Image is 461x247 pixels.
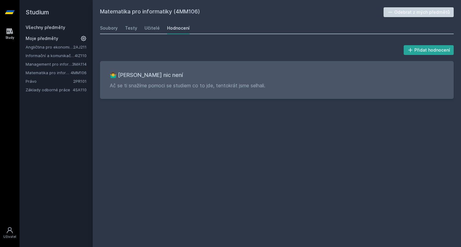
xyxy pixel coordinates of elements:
[26,35,58,42] span: Moje předměty
[5,35,14,40] div: Study
[26,44,73,50] a: Angličtina pro ekonomická studia 1 (B2/C1)
[145,25,160,31] div: Učitelé
[26,25,65,30] a: Všechny předměty
[125,25,137,31] div: Testy
[167,22,190,34] a: Hodnocení
[73,79,87,84] a: 2PR101
[71,70,87,75] a: 4MM106
[100,25,118,31] div: Soubory
[26,53,75,59] a: Informační a komunikační technologie
[26,61,72,67] a: Management pro informatiky a statistiky
[384,7,454,17] button: Odebrat z mých předmětů
[145,22,160,34] a: Učitelé
[73,45,87,49] a: 2AJ211
[26,78,73,84] a: Právo
[3,234,16,239] div: Uživatel
[404,45,454,55] button: Přidat hodnocení
[167,25,190,31] div: Hodnocení
[100,22,118,34] a: Soubory
[73,87,87,92] a: 4SA110
[125,22,137,34] a: Testy
[26,87,73,93] a: Základy odborné práce
[100,7,384,17] h2: Matematika pro informatiky (4MM106)
[72,62,87,67] a: 3MA114
[75,53,87,58] a: 4IZ110
[1,24,18,43] a: Study
[110,82,444,89] p: Ač se ti snažíme pomoci se studiem co to jde, tentokrát jsme selhali.
[110,71,444,79] h3: 🤷‍♂️ [PERSON_NAME] nic není
[1,223,18,242] a: Uživatel
[26,70,71,76] a: Matematika pro informatiky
